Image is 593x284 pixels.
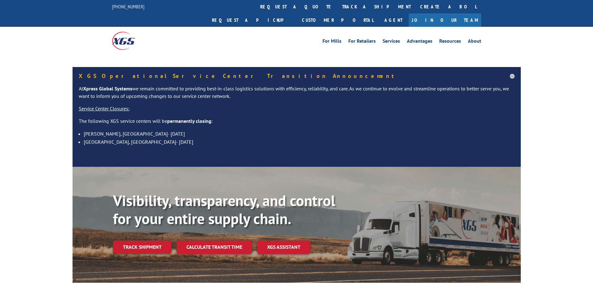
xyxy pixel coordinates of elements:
[348,39,376,46] a: For Retailers
[84,138,515,146] li: [GEOGRAPHIC_DATA], [GEOGRAPHIC_DATA]- [DATE]
[257,240,310,254] a: XGS ASSISTANT
[84,130,515,138] li: [PERSON_NAME], [GEOGRAPHIC_DATA]- [DATE]
[113,191,335,228] b: Visibility, transparency, and control for your entire supply chain.
[113,240,172,253] a: Track shipment
[79,73,515,79] h5: XGS Operational Service Center Transition Announcement
[207,13,297,27] a: Request a pickup
[322,39,341,46] a: For Mills
[378,13,409,27] a: Agent
[79,105,129,112] u: Service Center Closures:
[439,39,461,46] a: Resources
[297,13,378,27] a: Customer Portal
[409,13,481,27] a: Join Our Team
[383,39,400,46] a: Services
[79,118,515,130] p: The following XGS service centers will be :
[79,85,515,105] p: At we remain committed to providing best-in-class logistics solutions with efficiency, reliabilit...
[83,85,132,92] strong: Xpress Global Systems
[176,240,252,254] a: Calculate transit time
[468,39,481,46] a: About
[167,118,211,124] strong: permanently closing
[112,3,144,10] a: [PHONE_NUMBER]
[407,39,432,46] a: Advantages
